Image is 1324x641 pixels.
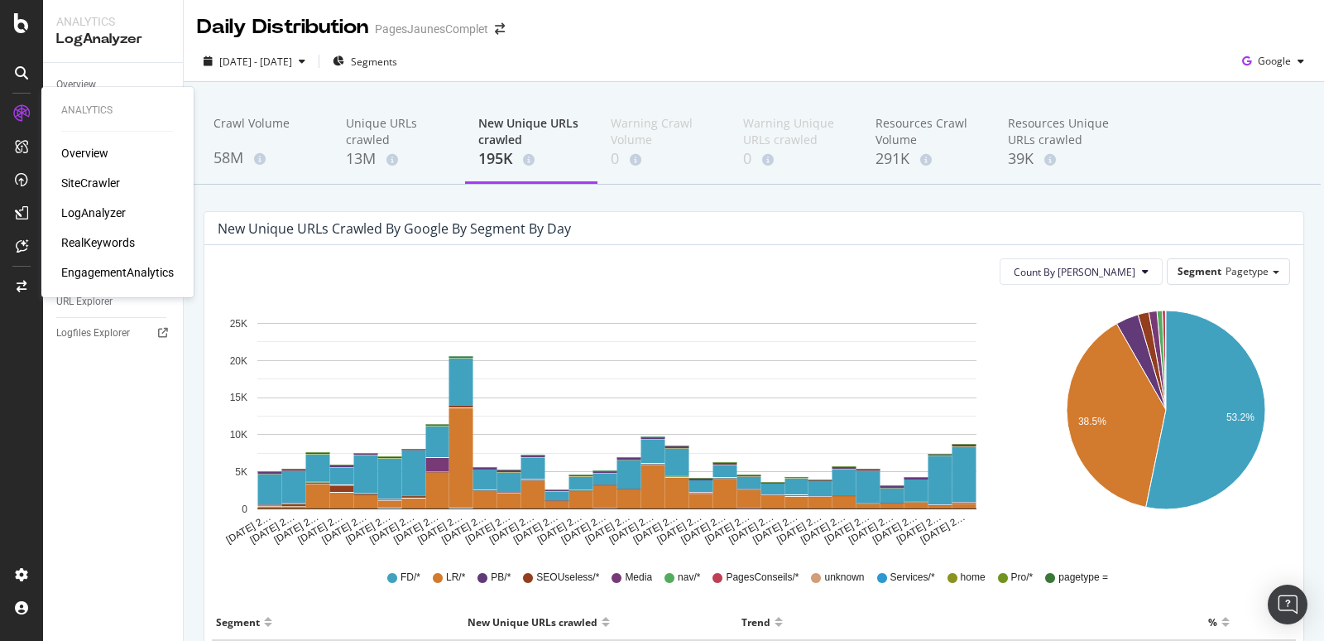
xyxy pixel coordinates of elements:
div: % [1208,609,1217,635]
text: 25K [230,318,247,330]
a: URL Explorer [56,293,171,311]
div: 39K [1008,148,1114,170]
div: Segment [216,609,260,635]
span: Pro/* [1011,571,1034,585]
text: 5K [235,466,247,478]
span: home [961,571,986,585]
span: SEOUseless/* [536,571,599,585]
span: [DATE] - [DATE] [219,55,292,69]
a: Logfiles Explorer [56,325,171,342]
a: Overview [61,145,108,161]
span: PagesConseils/* [726,571,799,585]
div: 0 [611,148,717,170]
a: LogAnalyzer [61,205,126,221]
div: PagesJaunesComplet [375,21,488,37]
span: unknown [824,571,864,585]
div: 291K [875,148,981,170]
span: Services/* [890,571,935,585]
div: Trend [741,609,770,635]
a: RealKeywords [61,234,135,251]
button: Segments [326,48,404,75]
button: Google [1235,48,1311,75]
div: New Unique URLs crawled by google by Segment by Day [218,220,571,237]
span: nav/* [678,571,700,585]
div: Open Intercom Messenger [1268,585,1307,624]
div: 195K [478,148,584,170]
svg: A chart. [1041,298,1291,547]
button: Count By [PERSON_NAME] [1000,258,1163,285]
span: Segments [351,55,397,69]
div: URL Explorer [56,293,113,311]
a: SiteCrawler [61,175,120,191]
div: Overview [56,76,96,94]
div: Unique URLs crawled [346,115,452,148]
span: Media [625,571,652,585]
text: 38.5% [1077,417,1106,428]
div: Analytics [56,13,170,30]
div: Resources Unique URLs crawled [1008,115,1114,148]
div: New Unique URLs crawled [468,609,597,635]
div: 0 [743,148,849,170]
span: Segment [1178,264,1221,278]
div: 13M [346,148,452,170]
button: [DATE] - [DATE] [197,48,312,75]
div: Resources Crawl Volume [875,115,981,148]
span: Pagetype [1226,264,1269,278]
a: Overview [56,76,171,94]
div: arrow-right-arrow-left [495,23,505,35]
span: Count By Day [1014,265,1135,279]
div: Logfiles Explorer [56,325,130,342]
text: 15K [230,393,247,404]
text: 0 [242,504,247,515]
div: Daily Distribution [197,13,368,41]
div: Warning Crawl Volume [611,115,717,148]
div: Crawl Volume [213,115,319,147]
text: 20K [230,355,247,367]
text: 53.2% [1226,412,1254,424]
div: Warning Unique URLs crawled [743,115,849,148]
div: Analytics [61,104,174,118]
text: 10K [230,429,247,441]
span: Google [1258,54,1291,68]
span: pagetype = [1058,571,1108,585]
div: New Unique URLs crawled [478,115,584,148]
div: 58M [213,147,319,169]
a: EngagementAnalytics [61,264,174,281]
div: LogAnalyzer [56,30,170,49]
svg: A chart. [218,298,1016,547]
